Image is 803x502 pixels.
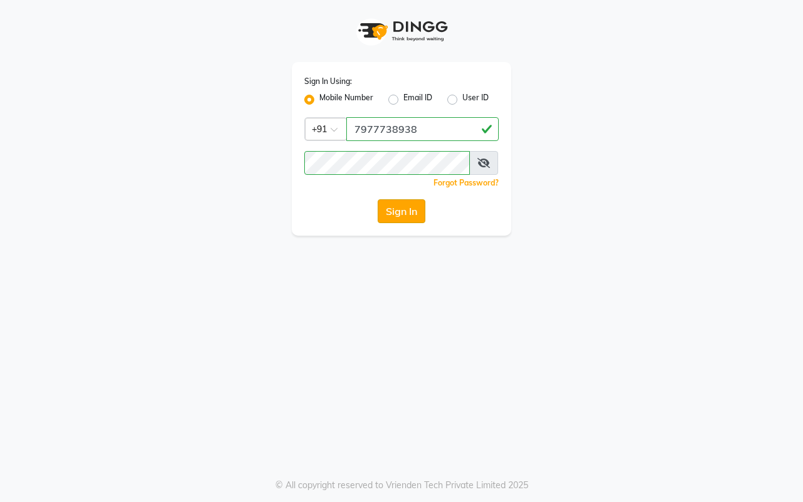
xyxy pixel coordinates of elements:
label: Email ID [403,92,432,107]
button: Sign In [378,199,425,223]
a: Forgot Password? [433,178,499,187]
input: Username [346,117,499,141]
img: logo1.svg [351,13,452,50]
label: Sign In Using: [304,76,352,87]
label: User ID [462,92,489,107]
label: Mobile Number [319,92,373,107]
input: Username [304,151,470,175]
